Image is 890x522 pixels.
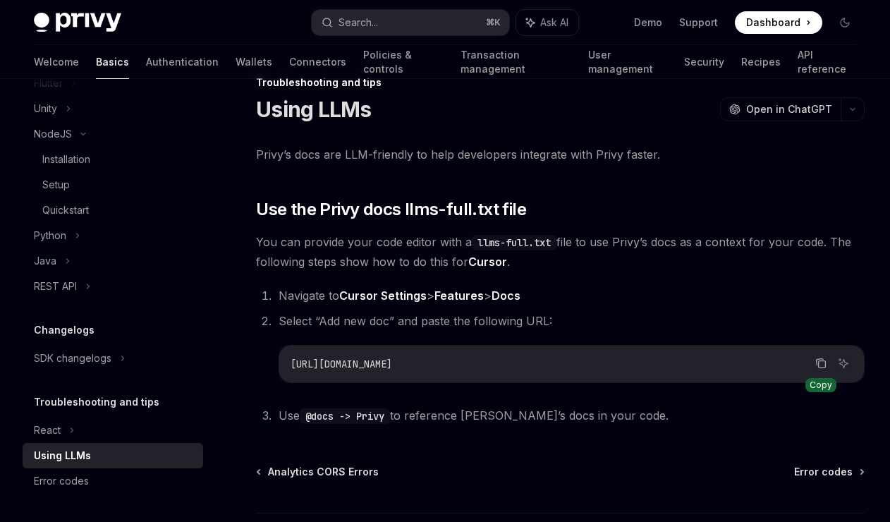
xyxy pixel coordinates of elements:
div: Using LLMs [34,447,91,464]
div: Python [34,227,66,244]
a: Welcome [34,45,79,79]
strong: Features [434,289,484,303]
span: Use the Privy docs llms-full.txt file [256,198,526,221]
a: Transaction management [461,45,571,79]
code: llms-full.txt [472,235,556,250]
button: Copy the contents from the code block [812,354,830,372]
a: Connectors [289,45,346,79]
a: Basics [96,45,129,79]
span: Ask AI [540,16,568,30]
a: Recipes [741,45,781,79]
a: Demo [634,16,662,30]
span: ⌘ K [486,17,501,28]
a: API reference [798,45,856,79]
a: Error codes [794,465,863,479]
strong: Cursor Settings [339,289,427,303]
button: Ask AI [516,10,578,35]
h5: Troubleshooting and tips [34,394,159,411]
div: Unity [34,100,57,117]
div: SDK changelogs [34,350,111,367]
strong: Docs [492,289,520,303]
div: Installation [42,151,90,168]
a: Setup [23,172,203,198]
div: Setup [42,176,70,193]
a: User management [588,45,667,79]
button: Ask AI [834,354,853,372]
a: Quickstart [23,198,203,223]
div: REST API [34,278,77,295]
a: Wallets [236,45,272,79]
span: Error codes [794,465,853,479]
div: Search... [339,14,378,31]
code: @docs -> Privy [300,408,390,424]
a: Dashboard [735,11,822,34]
a: Error codes [23,468,203,494]
div: Quickstart [42,202,89,219]
span: Use to reference [PERSON_NAME]’s docs in your code. [279,408,669,423]
div: React [34,422,61,439]
span: [URL][DOMAIN_NAME] [291,358,392,370]
span: You can provide your code editor with a file to use Privy’s docs as a context for your code. The ... [256,232,865,272]
div: Copy [805,378,836,392]
div: Java [34,253,56,269]
button: Toggle dark mode [834,11,856,34]
a: Using LLMs [23,443,203,468]
div: NodeJS [34,126,72,142]
span: Dashboard [746,16,800,30]
img: dark logo [34,13,121,32]
a: Policies & controls [363,45,444,79]
a: Analytics CORS Errors [257,465,379,479]
div: Error codes [34,473,89,490]
a: Cursor [468,255,507,269]
span: Open in ChatGPT [746,102,832,116]
span: Privy’s docs are LLM-friendly to help developers integrate with Privy faster. [256,145,865,164]
h5: Changelogs [34,322,95,339]
h1: Using LLMs [256,97,372,122]
button: Search...⌘K [312,10,509,35]
a: Security [684,45,724,79]
span: Analytics CORS Errors [268,465,379,479]
div: Troubleshooting and tips [256,75,865,90]
button: Open in ChatGPT [720,97,841,121]
span: Navigate to > > [279,289,520,303]
a: Support [679,16,718,30]
a: Installation [23,147,203,172]
a: Authentication [146,45,219,79]
span: Select “Add new doc” and paste the following URL: [279,314,552,328]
